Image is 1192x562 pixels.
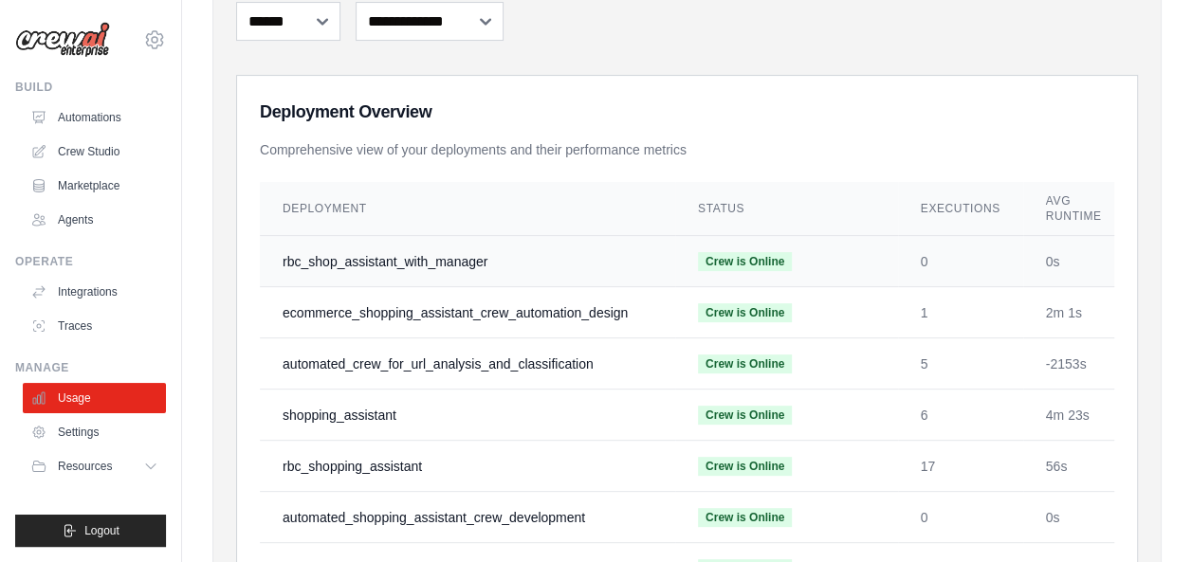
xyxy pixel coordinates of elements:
[1023,492,1125,543] td: 0s
[675,182,898,236] th: Status
[23,417,166,447] a: Settings
[1023,390,1125,441] td: 4m 23s
[698,457,792,476] span: Crew is Online
[898,182,1023,236] th: Executions
[898,492,1023,543] td: 0
[898,390,1023,441] td: 6
[260,441,675,492] td: rbc_shopping_assistant
[898,338,1023,390] td: 5
[23,102,166,133] a: Automations
[23,311,166,341] a: Traces
[23,383,166,413] a: Usage
[698,508,792,527] span: Crew is Online
[58,459,112,474] span: Resources
[1023,287,1125,338] td: 2m 1s
[15,254,166,269] div: Operate
[698,252,792,271] span: Crew is Online
[898,287,1023,338] td: 1
[1023,182,1125,236] th: Avg Runtime
[260,390,675,441] td: shopping_assistant
[23,451,166,481] button: Resources
[698,406,792,425] span: Crew is Online
[260,99,1114,125] h3: Deployment Overview
[898,236,1023,287] td: 0
[23,171,166,201] a: Marketplace
[23,277,166,307] a: Integrations
[698,354,792,373] span: Crew is Online
[15,515,166,547] button: Logout
[260,182,675,236] th: Deployment
[1023,236,1125,287] td: 0s
[84,523,119,538] span: Logout
[15,360,166,375] div: Manage
[260,140,1114,159] p: Comprehensive view of your deployments and their performance metrics
[260,236,675,287] td: rbc_shop_assistant_with_manager
[260,287,675,338] td: ecommerce_shopping_assistant_crew_automation_design
[15,22,110,58] img: Logo
[260,492,675,543] td: automated_shopping_assistant_crew_development
[698,303,792,322] span: Crew is Online
[1023,338,1125,390] td: -2153s
[260,338,675,390] td: automated_crew_for_url_analysis_and_classification
[898,441,1023,492] td: 17
[1023,441,1125,492] td: 56s
[15,80,166,95] div: Build
[23,136,166,167] a: Crew Studio
[23,205,166,235] a: Agents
